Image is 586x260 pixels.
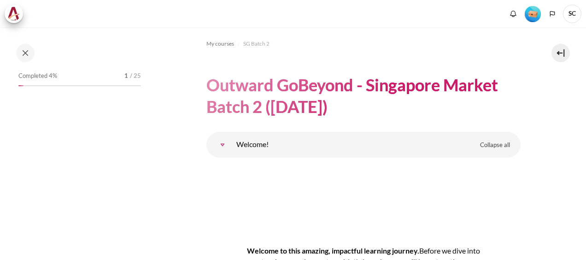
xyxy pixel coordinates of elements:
[563,5,581,23] a: User menu
[506,7,520,21] div: Show notification window with no new notifications
[5,5,28,23] a: Architeck Architeck
[206,36,521,51] nav: Navigation bar
[206,74,521,118] h1: Outward GoBeyond - Singapore Market Batch 2 ([DATE])
[419,246,424,255] span: B
[7,7,20,21] img: Architeck
[480,141,510,150] span: Collapse all
[545,7,559,21] button: Languages
[473,137,517,153] a: Collapse all
[18,71,57,81] span: Completed 4%
[243,38,270,49] a: SG Batch 2
[243,40,270,48] span: SG Batch 2
[206,40,234,48] span: My courses
[525,6,541,22] img: Level #1
[130,71,141,81] span: / 25
[206,38,234,49] a: My courses
[521,5,545,22] a: Level #1
[213,136,232,154] a: Welcome!
[525,5,541,22] div: Level #1
[563,5,581,23] span: SC
[124,71,128,81] span: 1
[18,85,23,86] div: 4%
